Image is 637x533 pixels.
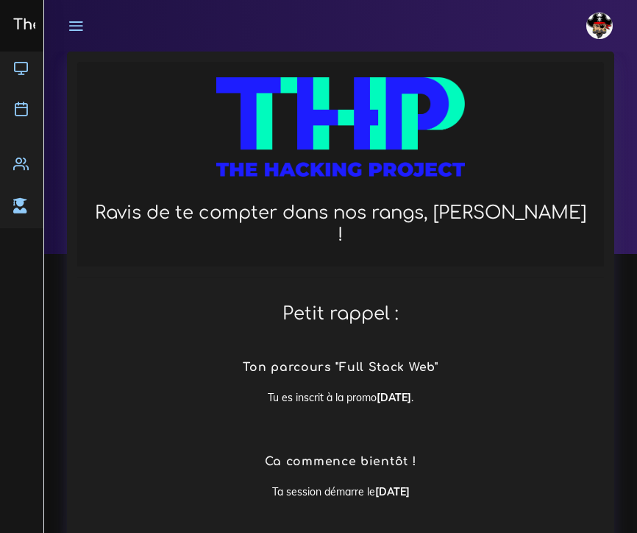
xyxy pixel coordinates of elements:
p: Ta session démarre le [93,484,588,499]
a: avatar [580,4,624,47]
b: [DATE] [377,391,411,404]
h4: Ca commence bientôt ! [93,455,588,469]
h3: The Hacking Project [9,17,165,33]
img: logo [216,77,464,192]
p: Tu es inscrit à la promo . [93,390,588,405]
img: avatar [586,13,613,39]
h2: Ravis de te compter dans nos rangs, [PERSON_NAME] ! [93,202,588,245]
h4: Ton parcours "Full Stack Web" [93,361,588,375]
b: [DATE] [375,485,410,498]
h2: Petit rappel : [77,288,604,340]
